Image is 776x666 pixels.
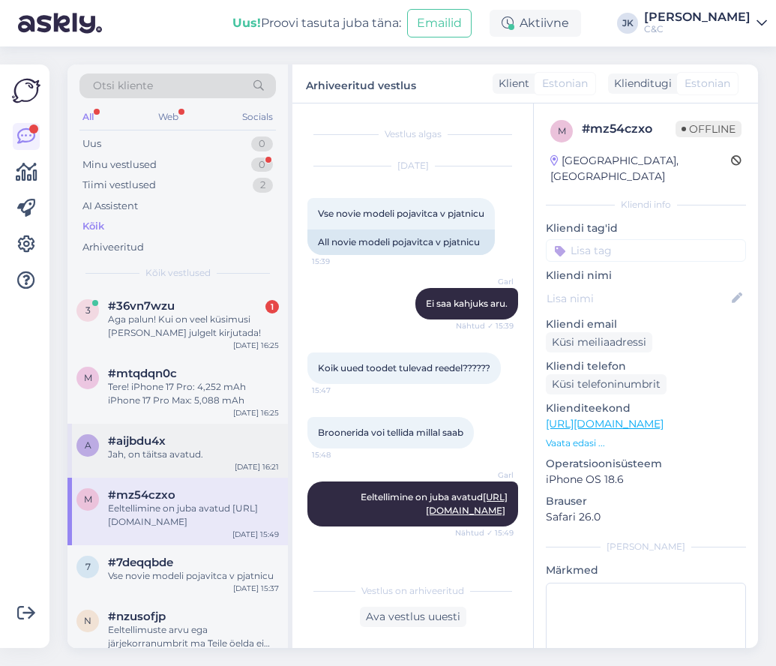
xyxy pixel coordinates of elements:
[233,407,279,418] div: [DATE] 16:25
[546,268,746,283] p: Kliendi nimi
[84,372,92,383] span: m
[253,178,273,193] div: 2
[546,493,746,509] p: Brauser
[108,367,177,380] span: #mtqdqn0c
[82,199,138,214] div: AI Assistent
[546,239,746,262] input: Lisa tag
[85,304,91,316] span: 3
[108,448,279,461] div: Jah, on täitsa avatud.
[546,456,746,472] p: Operatsioonisüsteem
[108,502,279,529] div: Eeltellimine on juba avatud [URL][DOMAIN_NAME]
[108,569,279,583] div: Vse novie modeli pojavitca v pjatnicu
[456,320,514,331] span: Nähtud ✓ 15:39
[546,316,746,332] p: Kliendi email
[108,556,173,569] span: #7deqqbde
[239,107,276,127] div: Socials
[232,16,261,30] b: Uus!
[361,584,464,598] span: Vestlus on arhiveeritud
[546,562,746,578] p: Märkmed
[307,229,495,255] div: All novie modeli pojavitca v pjatnicu
[426,298,508,309] span: Ei saa kahjuks aru.
[546,400,746,416] p: Klienditeekond
[232,14,401,32] div: Proovi tasuta juba täna:
[546,509,746,525] p: Safari 26.0
[145,266,211,280] span: Kõik vestlused
[318,427,463,438] span: Broonerida voi tellida millal saab
[82,240,144,255] div: Arhiveeritud
[360,607,466,627] div: Ava vestlus uuesti
[82,178,156,193] div: Tiimi vestlused
[546,436,746,450] p: Vaata edasi ...
[644,11,751,23] div: [PERSON_NAME]
[546,540,746,553] div: [PERSON_NAME]
[546,358,746,374] p: Kliendi telefon
[235,461,279,472] div: [DATE] 16:21
[318,208,484,219] span: Vse novie modeli pojavitca v pjatnicu
[558,125,566,136] span: m
[550,153,731,184] div: [GEOGRAPHIC_DATA], [GEOGRAPHIC_DATA]
[93,78,153,94] span: Otsi kliente
[457,276,514,287] span: Garl
[608,76,672,91] div: Klienditugi
[312,449,368,460] span: 15:48
[307,127,518,141] div: Vestlus algas
[108,434,166,448] span: #aijbdu4x
[457,469,514,481] span: Garl
[582,120,676,138] div: # mz54czxo
[12,76,40,105] img: Askly Logo
[251,136,273,151] div: 0
[233,340,279,351] div: [DATE] 16:25
[676,121,742,137] span: Offline
[84,615,91,626] span: n
[82,136,101,151] div: Uus
[155,107,181,127] div: Web
[490,10,581,37] div: Aktiivne
[108,488,175,502] span: #mz54czxo
[312,256,368,267] span: 15:39
[546,220,746,236] p: Kliendi tag'id
[685,76,730,91] span: Estonian
[251,157,273,172] div: 0
[233,583,279,594] div: [DATE] 15:37
[455,527,514,538] span: Nähtud ✓ 15:49
[232,529,279,540] div: [DATE] 15:49
[312,385,368,396] span: 15:47
[546,472,746,487] p: iPhone OS 18.6
[84,493,92,505] span: m
[547,290,729,307] input: Lisa nimi
[318,362,490,373] span: Koik uued toodet tulevad reedel??????
[85,561,91,572] span: 7
[306,73,416,94] label: Arhiveeritud vestlus
[644,11,767,35] a: [PERSON_NAME]C&C
[546,374,667,394] div: Küsi telefoninumbrit
[542,76,588,91] span: Estonian
[407,9,472,37] button: Emailid
[493,76,529,91] div: Klient
[307,159,518,172] div: [DATE]
[82,157,157,172] div: Minu vestlused
[108,299,175,313] span: #36vn7wzu
[644,23,751,35] div: C&C
[265,300,279,313] div: 1
[108,610,166,623] span: #nzusofjp
[85,439,91,451] span: a
[108,623,279,650] div: Eeltellimuste arvu ega järjekorranumbrit ma Teile öelda ei saa, kuid täidame järjekorra alusel va...
[617,13,638,34] div: JK
[82,219,104,234] div: Kõik
[361,491,508,516] span: Eeltellimine on juba avatud
[546,417,664,430] a: [URL][DOMAIN_NAME]
[546,332,652,352] div: Küsi meiliaadressi
[108,380,279,407] div: Tere! iPhone 17 Pro: 4,252 mAh iPhone 17 Pro Max: 5,088 mAh
[79,107,97,127] div: All
[108,313,279,340] div: Aga palun! Kui on veel küsimusi [PERSON_NAME] julgelt kirjutada!
[546,198,746,211] div: Kliendi info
